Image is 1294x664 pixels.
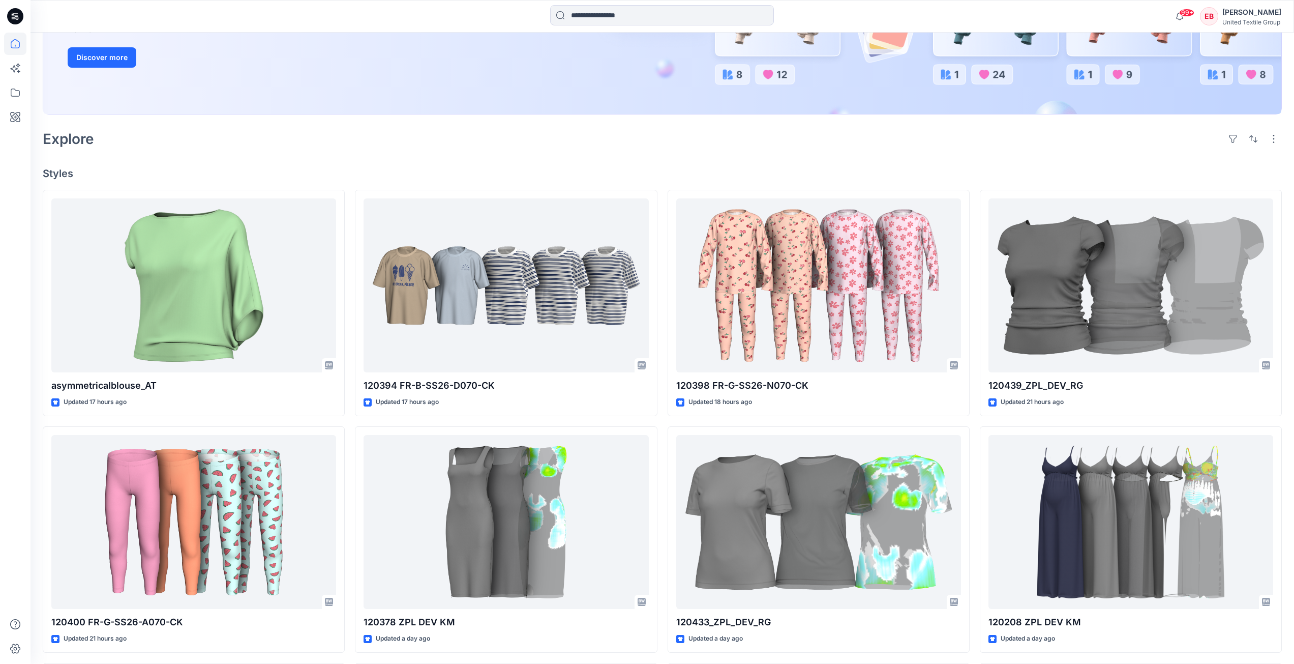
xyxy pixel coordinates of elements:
a: 120439_ZPL_DEV_RG [988,198,1273,373]
p: 120398 FR-G-SS26-N070-CK [676,379,961,393]
p: Updated 17 hours ago [376,397,439,408]
a: 120394 FR-B-SS26-D070-CK [364,198,648,373]
p: Updated 21 hours ago [64,633,127,644]
a: Discover more [68,47,296,68]
button: Discover more [68,47,136,68]
p: 120439_ZPL_DEV_RG [988,379,1273,393]
a: 120398 FR-G-SS26-N070-CK [676,198,961,373]
p: Updated 21 hours ago [1001,397,1064,408]
div: [PERSON_NAME] [1222,6,1281,18]
a: 120208 ZPL DEV KM [988,435,1273,610]
p: 120208 ZPL DEV KM [988,615,1273,629]
p: Updated a day ago [376,633,430,644]
div: United Textile Group [1222,18,1281,26]
p: Updated a day ago [688,633,743,644]
h2: Explore [43,131,94,147]
a: 120433_ZPL_DEV_RG [676,435,961,610]
a: 120400 FR-G-SS26-A070-CK [51,435,336,610]
p: Updated 18 hours ago [688,397,752,408]
p: Updated a day ago [1001,633,1055,644]
p: 120394 FR-B-SS26-D070-CK [364,379,648,393]
p: 120378 ZPL DEV KM [364,615,648,629]
a: asymmetricalblouse_AT [51,198,336,373]
p: 120433_ZPL_DEV_RG [676,615,961,629]
p: Updated 17 hours ago [64,397,127,408]
div: EB [1200,7,1218,25]
p: asymmetricalblouse_AT [51,379,336,393]
span: 99+ [1179,9,1194,17]
a: 120378 ZPL DEV KM [364,435,648,610]
p: 120400 FR-G-SS26-A070-CK [51,615,336,629]
h4: Styles [43,167,1282,180]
